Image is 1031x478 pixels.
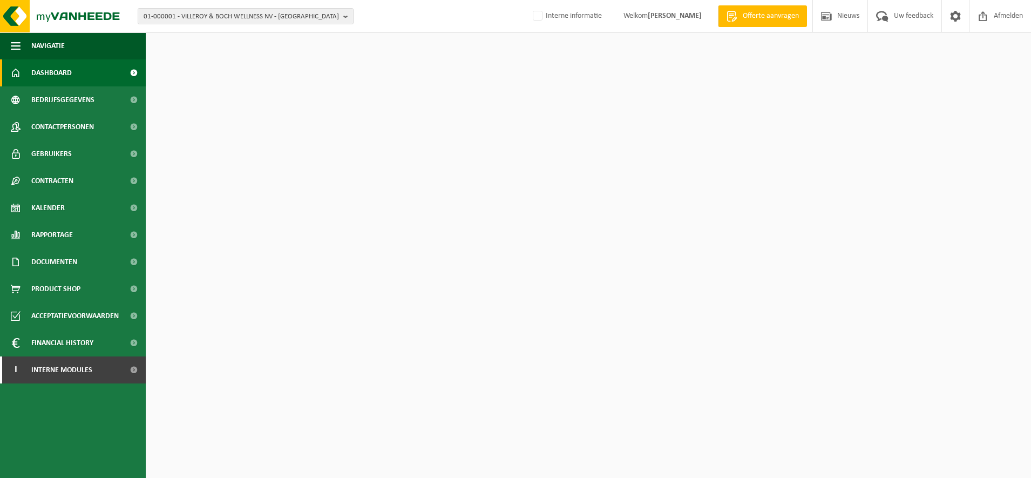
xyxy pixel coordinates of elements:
[31,194,65,221] span: Kalender
[31,302,119,329] span: Acceptatievoorwaarden
[31,140,72,167] span: Gebruikers
[31,275,80,302] span: Product Shop
[31,32,65,59] span: Navigatie
[648,12,702,20] strong: [PERSON_NAME]
[31,329,93,356] span: Financial History
[31,59,72,86] span: Dashboard
[531,8,602,24] label: Interne informatie
[31,356,92,383] span: Interne modules
[138,8,354,24] button: 01-000001 - VILLEROY & BOCH WELLNESS NV - [GEOGRAPHIC_DATA]
[31,221,73,248] span: Rapportage
[31,167,73,194] span: Contracten
[740,11,802,22] span: Offerte aanvragen
[11,356,21,383] span: I
[31,248,77,275] span: Documenten
[144,9,339,25] span: 01-000001 - VILLEROY & BOCH WELLNESS NV - [GEOGRAPHIC_DATA]
[31,86,94,113] span: Bedrijfsgegevens
[718,5,807,27] a: Offerte aanvragen
[31,113,94,140] span: Contactpersonen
